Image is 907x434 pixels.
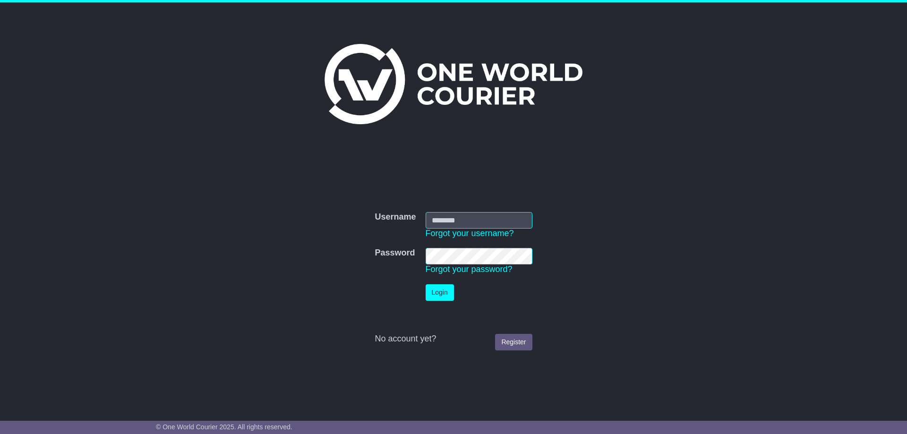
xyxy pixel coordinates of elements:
img: One World [325,44,582,124]
a: Register [495,334,532,350]
label: Username [375,212,416,222]
div: No account yet? [375,334,532,344]
a: Forgot your username? [426,229,514,238]
label: Password [375,248,415,258]
a: Forgot your password? [426,264,513,274]
button: Login [426,284,454,301]
span: © One World Courier 2025. All rights reserved. [156,423,292,431]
